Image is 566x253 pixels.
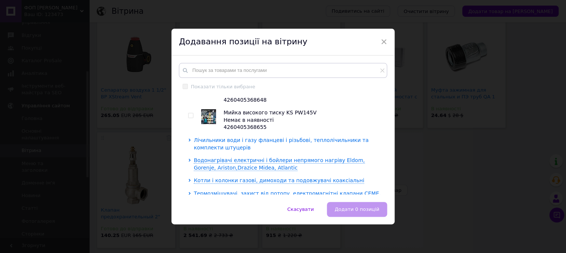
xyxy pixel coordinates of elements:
span: × [380,35,387,48]
div: Немає в наявності [223,117,383,124]
span: 4260405368648 [223,97,267,103]
button: Скасувати [279,202,321,217]
span: Водонагрівачі електричні i бойлери непрямого нагріву Eldom, Gorenje, Ariston,Drazice Midea, Atlantic [194,157,365,171]
input: Пошук за товарами та послугами [179,63,387,78]
span: Термозмішувачі, захист від потопу, електромагнітні клапани СЕМЕ, 3-х ходові клапани для води [194,190,381,204]
span: 4260405368655 [223,124,267,130]
span: Лічильники води і газу фланцеві і різьбові, теплолічильники та комплекти штуцерів [194,137,369,151]
span: Скасувати [287,206,313,212]
span: Котли і колонки газові, димоходи та подовжувачі коаксіальні [194,177,364,183]
span: Мийка високого тиску KS PW145V [223,110,316,116]
div: Показати тільки вибране [191,83,255,90]
div: Додавання позиції на вітрину [171,29,395,56]
img: Мийка високого тиску KS PW145V [201,109,216,124]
